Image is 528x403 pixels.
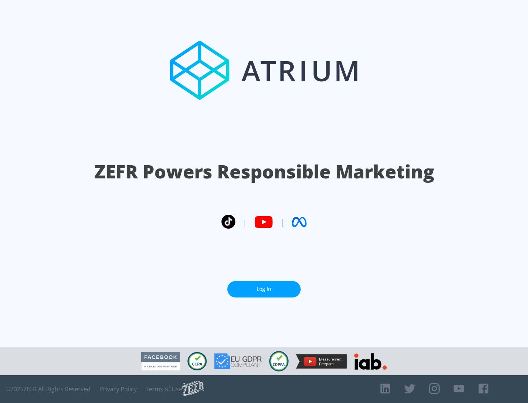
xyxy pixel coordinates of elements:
h1: ZEFR Powers Responsible Marketing [94,159,434,184]
a: Privacy Policy [99,385,137,393]
img: GDPR Compliant [214,353,262,369]
a: Log In [227,281,301,297]
span: © 2025 ZEFR All Rights Reserved [5,385,91,393]
span: | [243,217,247,228]
span: | [280,217,285,228]
img: Facebook Marketing Partner [141,352,180,371]
a: Terms of Use [146,385,182,393]
img: COPPA Compliant [269,351,289,371]
img: CCPA Compliant [187,352,207,370]
img: YouTube Measurement Program [296,354,347,369]
img: IAB [354,353,387,370]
